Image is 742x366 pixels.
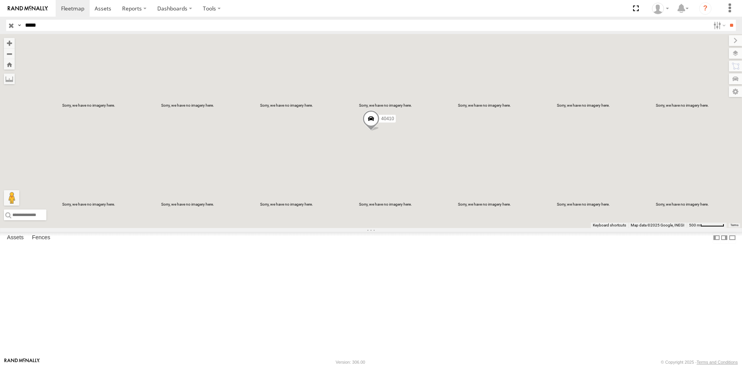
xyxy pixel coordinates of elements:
a: Terms (opens in new tab) [730,224,739,227]
a: Visit our Website [4,358,40,366]
div: Juan Lopez [649,3,672,14]
i: ? [699,2,711,15]
label: Search Filter Options [710,20,727,31]
button: Zoom Home [4,59,15,70]
span: Map data ©2025 Google, INEGI [631,223,684,227]
label: Search Query [16,20,22,31]
label: Assets [3,232,27,243]
label: Hide Summary Table [728,232,736,243]
div: Version: 306.00 [336,360,365,364]
a: Terms and Conditions [697,360,738,364]
label: Map Settings [729,86,742,97]
button: Drag Pegman onto the map to open Street View [4,190,19,206]
button: Map Scale: 500 m per 58 pixels [687,223,727,228]
span: 500 m [689,223,700,227]
label: Dock Summary Table to the Left [713,232,720,243]
span: 40410 [381,116,394,121]
label: Fences [28,232,54,243]
button: Zoom out [4,48,15,59]
button: Keyboard shortcuts [593,223,626,228]
label: Dock Summary Table to the Right [720,232,728,243]
button: Zoom in [4,38,15,48]
div: © Copyright 2025 - [661,360,738,364]
label: Measure [4,73,15,84]
img: rand-logo.svg [8,6,48,11]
